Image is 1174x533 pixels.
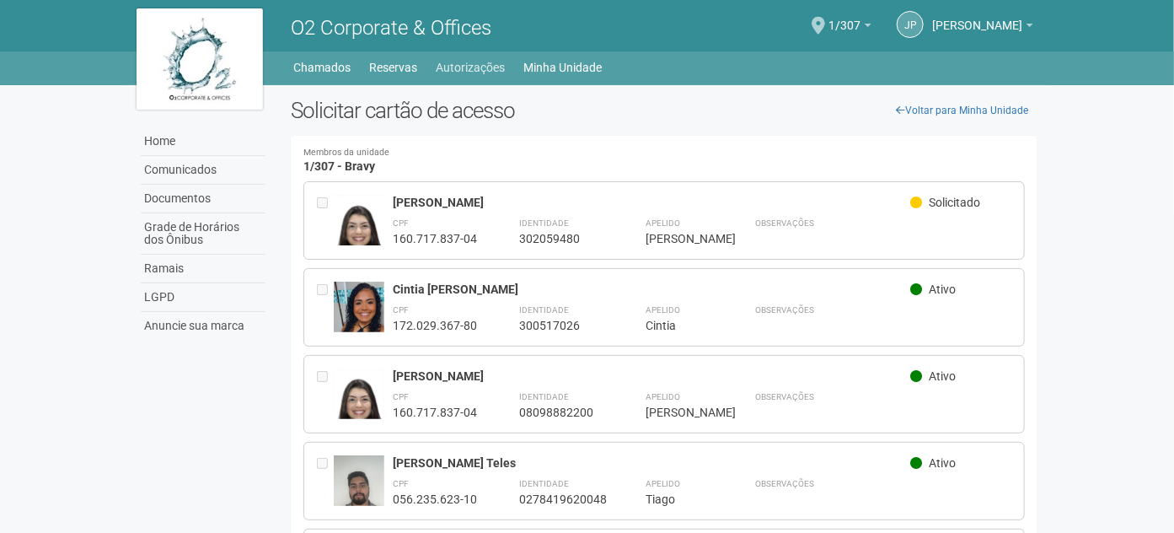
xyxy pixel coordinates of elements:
span: 1/307 [828,3,860,32]
div: 0278419620048 [519,492,603,507]
a: 1/307 [828,21,871,35]
div: Tiago [646,492,713,507]
a: LGPD [141,283,265,312]
div: 300517026 [519,318,603,333]
div: 172.029.367-80 [393,318,477,333]
div: Entre em contato com a Aministração para solicitar o cancelamento ou 2a via [317,282,334,333]
a: Autorizações [437,56,506,79]
div: [PERSON_NAME] [646,231,713,246]
h4: 1/307 - Bravy [303,148,1026,173]
div: 056.235.623-10 [393,492,477,507]
a: Grade de Horários dos Ônibus [141,213,265,255]
a: [PERSON_NAME] [932,21,1033,35]
span: Solicitado [929,196,980,209]
div: [PERSON_NAME] Teles [393,455,911,471]
div: 08098882200 [519,405,603,420]
a: Voltar para Minha Unidade [887,98,1037,123]
a: Reservas [370,56,418,79]
strong: Observações [755,392,814,401]
a: Minha Unidade [524,56,603,79]
a: Anuncie sua marca [141,312,265,340]
span: Ativo [929,369,956,383]
span: O2 Corporate & Offices [291,16,491,40]
a: Ramais [141,255,265,283]
strong: Apelido [646,218,680,228]
strong: Apelido [646,305,680,315]
strong: Apelido [646,392,680,401]
div: [PERSON_NAME] [646,405,713,420]
strong: Identidade [519,392,569,401]
img: user.jpg [334,369,384,438]
img: logo.jpg [137,8,263,110]
a: Comunicados [141,156,265,185]
div: Entre em contato com a Aministração para solicitar o cancelamento ou 2a via [317,369,334,420]
strong: Observações [755,305,814,315]
strong: CPF [393,218,409,228]
a: Chamados [294,56,351,79]
div: Cintia [PERSON_NAME] [393,282,911,297]
strong: Identidade [519,479,569,488]
strong: Observações [755,479,814,488]
div: [PERSON_NAME] [393,369,911,384]
h2: Solicitar cartão de acesso [291,98,1038,123]
small: Membros da unidade [303,148,1026,158]
div: [PERSON_NAME] [393,195,911,210]
span: Ativo [929,456,956,470]
img: user.jpg [334,282,384,342]
div: Entre em contato com a Aministração para solicitar o cancelamento ou 2a via [317,195,334,246]
strong: Apelido [646,479,680,488]
div: 302059480 [519,231,603,246]
div: 160.717.837-04 [393,405,477,420]
strong: Identidade [519,218,569,228]
a: Documentos [141,185,265,213]
strong: Identidade [519,305,569,315]
span: João Pedro do Nascimento [932,3,1022,32]
strong: Observações [755,218,814,228]
div: Cintia [646,318,713,333]
div: Entre em contato com a Aministração para solicitar o cancelamento ou 2a via [317,455,334,507]
strong: CPF [393,479,409,488]
a: Home [141,127,265,156]
div: 160.717.837-04 [393,231,477,246]
strong: CPF [393,392,409,401]
span: Ativo [929,283,956,296]
img: user.jpg [334,195,384,264]
img: user.jpg [334,455,384,523]
a: JP [897,11,924,38]
strong: CPF [393,305,409,315]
